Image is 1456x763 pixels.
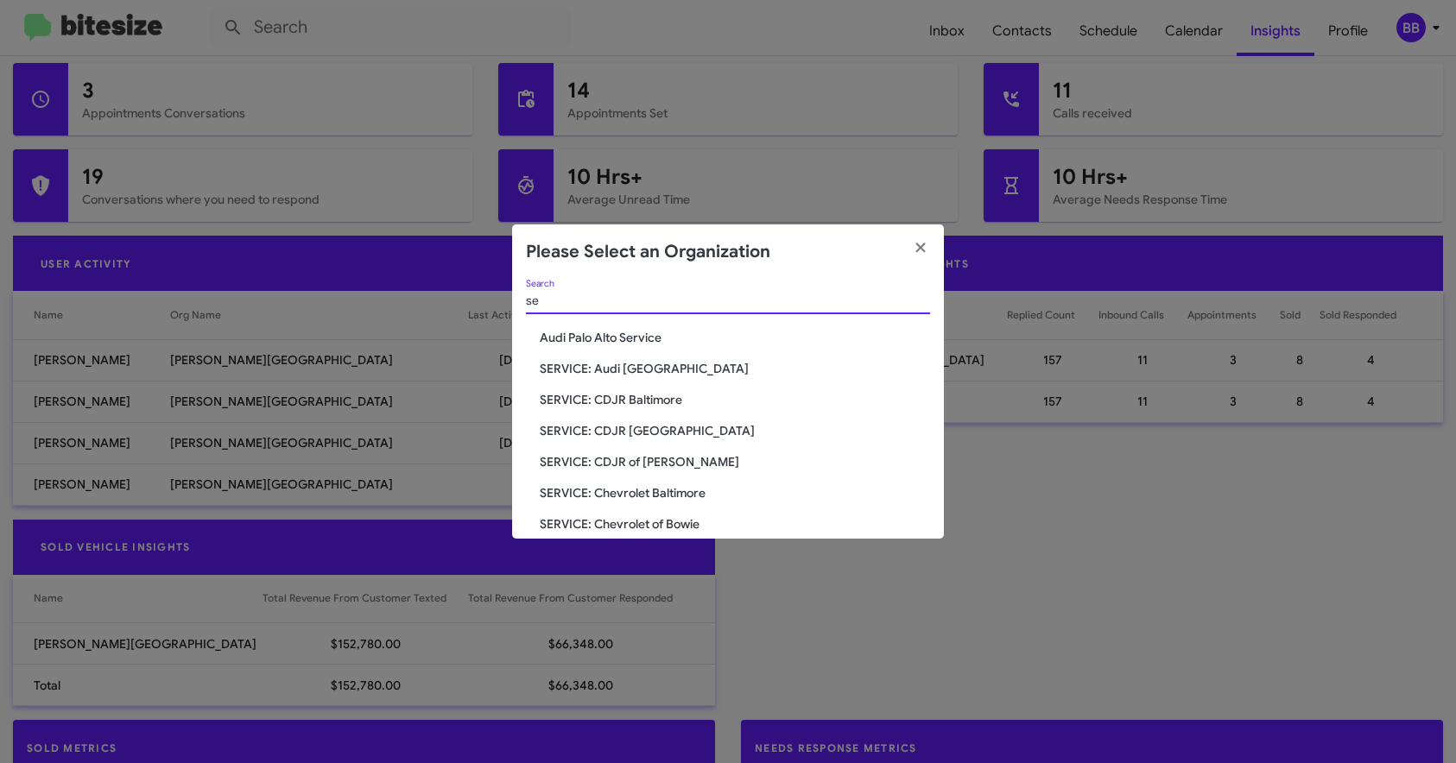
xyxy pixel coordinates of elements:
[540,484,930,501] span: SERVICE: Chevrolet Baltimore
[540,391,930,408] span: SERVICE: CDJR Baltimore
[540,422,930,439] span: SERVICE: CDJR [GEOGRAPHIC_DATA]
[540,515,930,533] span: SERVICE: Chevrolet of Bowie
[540,329,930,346] span: Audi Palo Alto Service
[540,453,930,470] span: SERVICE: CDJR of [PERSON_NAME]
[526,238,770,266] h2: Please Select an Organization
[540,360,930,377] span: SERVICE: Audi [GEOGRAPHIC_DATA]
